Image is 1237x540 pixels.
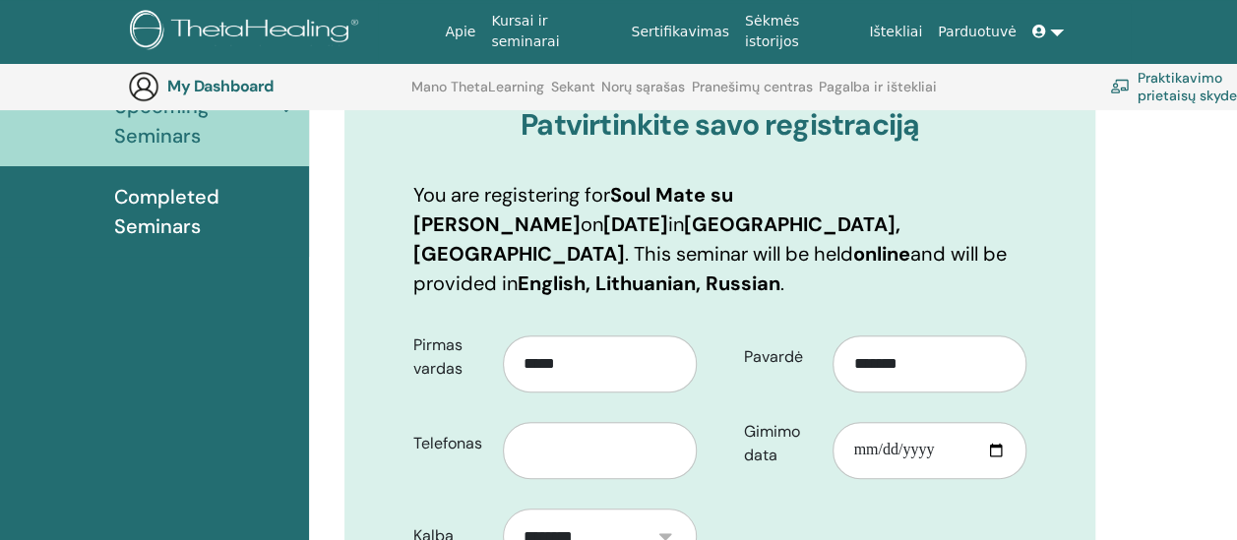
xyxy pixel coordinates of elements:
h3: Patvirtinkite savo registraciją [413,107,1026,143]
a: Sekant [551,79,595,110]
a: Kursai ir seminarai [483,3,623,60]
b: Soul Mate su [PERSON_NAME] [413,182,733,237]
label: Pavardė [729,338,834,376]
b: [GEOGRAPHIC_DATA], [GEOGRAPHIC_DATA] [413,211,900,267]
span: Upcoming Seminars [114,91,283,150]
b: [DATE] [603,211,668,237]
a: Ištekliai [861,14,930,50]
a: Pagalba ir ištekliai [819,79,937,110]
a: Parduotuvė [930,14,1024,50]
span: Completed Seminars [114,182,293,241]
img: chalkboard-teacher.svg [1110,79,1130,93]
img: generic-user-icon.jpg [128,71,159,102]
img: logo.png [130,10,365,54]
a: Mano ThetaLearning [411,79,544,110]
p: You are registering for on in . This seminar will be held and will be provided in . [413,180,1026,298]
a: Norų sąrašas [601,79,685,110]
label: Telefonas [399,425,503,462]
a: Pranešimų centras [692,79,813,110]
a: Apie [437,14,483,50]
h3: My Dashboard [167,77,364,95]
label: Gimimo data [729,413,834,474]
a: Sertifikavimas [623,14,737,50]
b: online [853,241,910,267]
a: Sėkmės istorijos [737,3,861,60]
label: Pirmas vardas [399,327,503,388]
b: English, Lithuanian, Russian [518,270,780,296]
